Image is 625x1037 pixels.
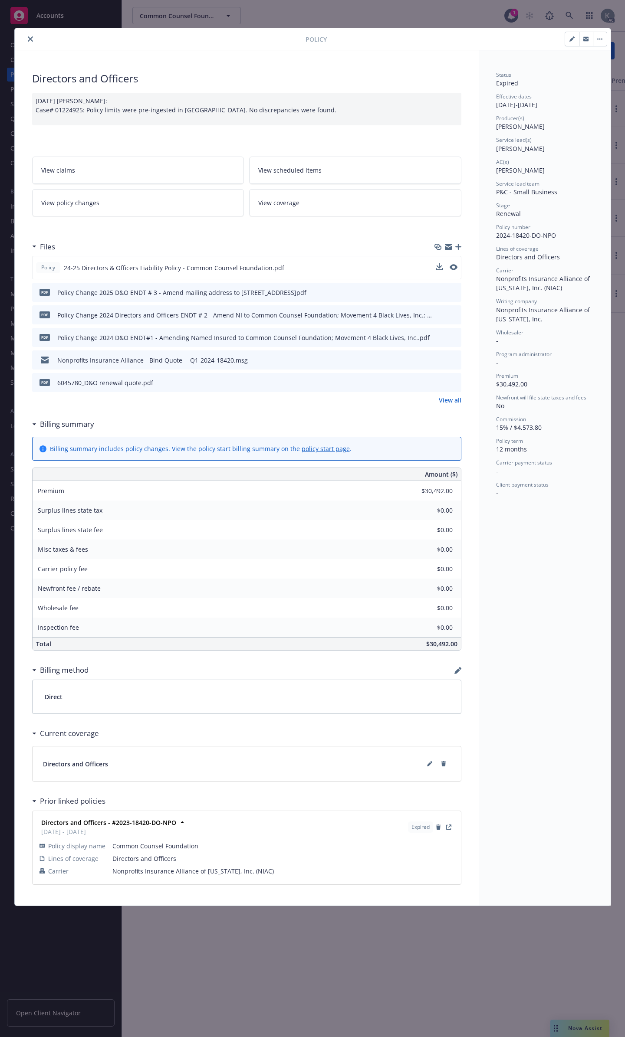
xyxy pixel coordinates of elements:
[249,189,461,216] a: View coverage
[32,241,55,252] div: Files
[50,444,352,453] div: Billing summary includes policy changes. View the policy start billing summary on the .
[496,93,593,109] div: [DATE] - [DATE]
[48,841,105,851] span: Policy display name
[401,504,458,517] input: 0.00
[496,372,518,379] span: Premium
[39,289,50,295] span: pdf
[32,419,94,430] div: Billing summary
[32,93,461,125] div: [DATE] [PERSON_NAME]: Case# 01224925: Policy limits were pre-ingested in [GEOGRAPHIC_DATA]. No di...
[496,380,527,388] span: $30,492.00
[496,459,552,466] span: Carrier payment status
[496,437,523,445] span: Policy term
[496,188,557,196] span: P&C - Small Business
[496,245,539,252] span: Lines of coverage
[32,189,244,216] a: View policy changes
[38,604,79,612] span: Wholesale fee
[496,415,526,423] span: Commission
[496,423,542,432] span: 15% / $4,573.80
[450,264,457,270] button: preview file
[496,79,518,87] span: Expired
[57,356,248,365] div: Nonprofits Insurance Alliance - Bind Quote -- Q1-2024-18420.msg
[57,311,433,320] div: Policy Change 2024 Directors and Officers ENDT # 2 - Amend NI to Common Counsel Foundation; Movem...
[496,467,498,475] span: -
[401,523,458,536] input: 0.00
[436,378,443,387] button: download file
[38,565,88,573] span: Carrier policy fee
[64,263,284,272] span: 24-25 Directors & Officers Liability Policy - Common Counsel Foundation.pdf
[41,818,176,827] strong: Directors and Officers - #2023-18420-DO-NPO
[496,136,532,144] span: Service lead(s)
[425,470,457,479] span: Amount ($)
[38,545,88,553] span: Misc taxes & fees
[436,311,443,320] button: download file
[496,298,537,305] span: Writing company
[436,356,443,365] button: download file
[57,378,153,387] div: 6045780_D&O renewal quote.pdf
[496,329,523,336] span: Wholesaler
[496,93,532,100] span: Effective dates
[57,288,306,297] div: Policy Change 2025 D&O ENDT # 3 - Amend mailing address to [STREET_ADDRESS]pdf
[496,223,530,231] span: Policy number
[496,358,498,366] span: -
[41,166,75,175] span: View claims
[36,640,51,648] span: Total
[39,264,57,272] span: Policy
[401,582,458,595] input: 0.00
[40,795,105,807] h3: Prior linked policies
[48,854,99,863] span: Lines of coverage
[496,394,586,401] span: Newfront will file state taxes and fees
[38,487,64,495] span: Premium
[401,621,458,634] input: 0.00
[41,198,99,207] span: View policy changes
[496,122,545,131] span: [PERSON_NAME]
[436,288,443,297] button: download file
[306,35,327,44] span: Policy
[439,396,461,405] a: View all
[112,854,454,863] span: Directors and Officers
[444,822,454,832] a: View Policy
[258,198,299,207] span: View coverage
[496,306,592,323] span: Nonprofits Insurance Alliance of [US_STATE], Inc.
[38,506,102,514] span: Surplus lines state tax
[38,623,79,631] span: Inspection fee
[450,356,458,365] button: preview file
[450,263,457,272] button: preview file
[32,664,89,676] div: Billing method
[450,333,458,342] button: preview file
[496,144,545,153] span: [PERSON_NAME]
[496,489,498,497] span: -
[43,759,108,769] span: Directors and Officers
[496,231,556,239] span: 2024-18420-DO-NPO
[249,157,461,184] a: View scheduled items
[496,481,549,488] span: Client payment status
[39,334,50,340] span: pdf
[496,158,509,166] span: AC(s)
[496,350,552,358] span: Program administrator
[496,402,504,410] span: No
[32,728,99,739] div: Current coverage
[496,275,592,292] span: Nonprofits Insurance Alliance of [US_STATE], Inc. (NIAC)
[436,333,443,342] button: download file
[39,379,50,386] span: pdf
[38,526,103,534] span: Surplus lines state fee
[496,166,545,174] span: [PERSON_NAME]
[38,584,101,592] span: Newfront fee / rebate
[401,563,458,576] input: 0.00
[32,795,105,807] div: Prior linked policies
[401,484,458,497] input: 0.00
[33,680,461,713] div: Direct
[436,263,443,270] button: download file
[496,114,524,122] span: Producer(s)
[496,445,527,453] span: 12 months
[436,263,443,272] button: download file
[41,827,176,836] span: [DATE] - [DATE]
[40,241,55,252] h3: Files
[32,71,461,86] div: Directors and Officers
[401,543,458,556] input: 0.00
[401,602,458,615] input: 0.00
[40,419,94,430] h3: Billing summary
[39,311,50,318] span: pdf
[411,823,430,831] span: Expired
[57,333,430,342] div: Policy Change 2024 D&O ENDT#1 - Amending Named Insured to Common Counsel Foundation; Movement 4 B...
